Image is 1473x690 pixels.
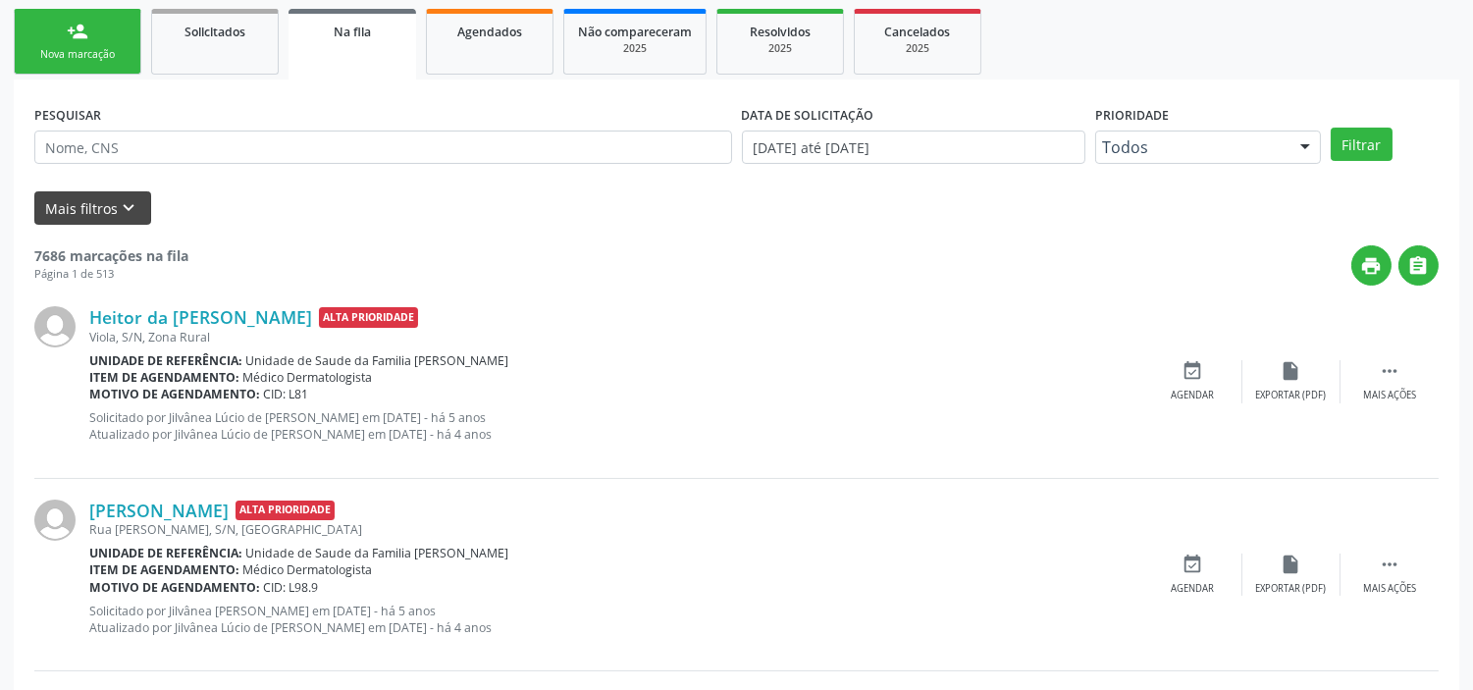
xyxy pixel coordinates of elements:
button: Mais filtroskeyboard_arrow_down [34,191,151,226]
a: [PERSON_NAME] [89,500,229,521]
div: Rua [PERSON_NAME], S/N, [GEOGRAPHIC_DATA] [89,521,1144,538]
i: event_available [1183,360,1204,382]
b: Motivo de agendamento: [89,386,260,402]
span: Resolvidos [750,24,811,40]
p: Solicitado por Jilvânea [PERSON_NAME] em [DATE] - há 5 anos Atualizado por Jilvânea Lúcio de [PER... [89,603,1144,636]
span: Unidade de Saude da Familia [PERSON_NAME] [246,545,509,561]
label: DATA DE SOLICITAÇÃO [742,100,874,131]
div: Exportar (PDF) [1256,389,1327,402]
i:  [1408,255,1430,277]
i: insert_drive_file [1281,360,1302,382]
span: Alta Prioridade [236,501,335,521]
span: CID: L98.9 [264,579,319,596]
img: img [34,500,76,541]
b: Motivo de agendamento: [89,579,260,596]
button: print [1351,245,1392,286]
span: CID: L81 [264,386,309,402]
label: Prioridade [1095,100,1169,131]
div: Exportar (PDF) [1256,582,1327,596]
div: Mais ações [1363,582,1416,596]
div: 2025 [578,41,692,56]
span: Na fila [334,24,371,40]
span: Todos [1102,137,1281,157]
span: Cancelados [885,24,951,40]
div: 2025 [868,41,967,56]
div: Nova marcação [28,47,127,62]
i:  [1379,360,1400,382]
label: PESQUISAR [34,100,101,131]
span: Solicitados [184,24,245,40]
span: Médico Dermatologista [243,561,373,578]
img: img [34,306,76,347]
div: Mais ações [1363,389,1416,402]
div: Viola, S/N, Zona Rural [89,329,1144,345]
input: Nome, CNS [34,131,732,164]
span: Não compareceram [578,24,692,40]
span: Unidade de Saude da Familia [PERSON_NAME] [246,352,509,369]
b: Unidade de referência: [89,545,242,561]
div: Agendar [1172,582,1215,596]
strong: 7686 marcações na fila [34,246,188,265]
i: event_available [1183,554,1204,575]
i: print [1361,255,1383,277]
b: Unidade de referência: [89,352,242,369]
div: person_add [67,21,88,42]
button:  [1398,245,1439,286]
div: Página 1 de 513 [34,266,188,283]
b: Item de agendamento: [89,369,239,386]
b: Item de agendamento: [89,561,239,578]
i: insert_drive_file [1281,554,1302,575]
p: Solicitado por Jilvânea Lúcio de [PERSON_NAME] em [DATE] - há 5 anos Atualizado por Jilvânea Lúci... [89,409,1144,443]
span: Alta Prioridade [319,307,418,328]
div: 2025 [731,41,829,56]
span: Médico Dermatologista [243,369,373,386]
input: Selecione um intervalo [742,131,1085,164]
span: Agendados [457,24,522,40]
i: keyboard_arrow_down [119,197,140,219]
i:  [1379,554,1400,575]
div: Agendar [1172,389,1215,402]
button: Filtrar [1331,128,1393,161]
a: Heitor da [PERSON_NAME] [89,306,312,328]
